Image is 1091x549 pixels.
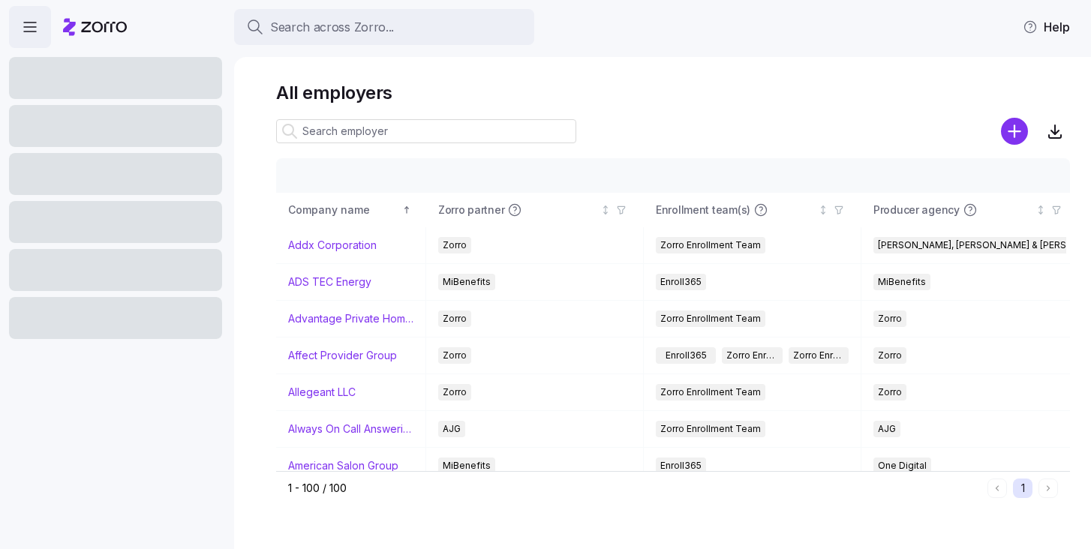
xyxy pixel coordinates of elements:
div: Not sorted [600,205,611,215]
span: Zorro Enrollment Team [660,237,761,253]
button: Search across Zorro... [234,9,534,45]
div: 1 - 100 / 100 [288,481,981,496]
span: One Digital [878,457,927,474]
span: Zorro Enrollment Team [660,310,761,327]
input: Search employer [276,119,576,143]
div: Not sorted [818,205,828,215]
span: Help [1023,18,1070,36]
div: Sorted ascending [401,205,412,215]
span: Enroll365 [660,274,702,290]
a: ADS TEC Energy [288,274,371,289]
span: Zorro Enrollment Team [726,347,777,364]
a: Addx Corporation [288,238,377,253]
a: American Salon Group [288,458,398,473]
span: Zorro [443,347,467,364]
th: Producer agencyNot sorted [861,193,1079,227]
span: Zorro [878,310,902,327]
span: Zorro partner [438,202,504,217]
span: Zorro Enrollment Experts [793,347,844,364]
a: Always On Call Answering Service [288,421,413,436]
span: Search across Zorro... [270,18,394,37]
span: Zorro [878,347,902,364]
span: Zorro Enrollment Team [660,421,761,437]
span: Enrollment team(s) [656,202,750,217]
span: Zorro [443,237,467,253]
th: Company nameSorted ascending [276,193,426,227]
span: Enroll365 [660,457,702,474]
a: Allegeant LLC [288,385,356,400]
span: Zorro [878,384,902,400]
span: AJG [878,421,896,437]
th: Zorro partnerNot sorted [426,193,644,227]
span: AJG [443,421,461,437]
th: Enrollment team(s)Not sorted [644,193,861,227]
svg: add icon [1001,118,1028,145]
button: Help [1011,12,1082,42]
h1: All employers [276,81,1070,104]
a: Affect Provider Group [288,348,397,363]
button: Next page [1038,478,1058,498]
button: 1 [1013,478,1032,498]
button: Previous page [987,478,1007,498]
span: Producer agency [873,202,960,217]
a: Advantage Private Home Care [288,311,413,326]
div: Not sorted [1035,205,1046,215]
div: Company name [288,202,399,218]
span: MiBenefits [443,457,491,474]
span: Enroll365 [666,347,707,364]
span: Zorro [443,384,467,400]
span: Zorro [443,310,467,327]
span: Zorro Enrollment Team [660,384,761,400]
span: MiBenefits [878,274,926,290]
span: MiBenefits [443,274,491,290]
